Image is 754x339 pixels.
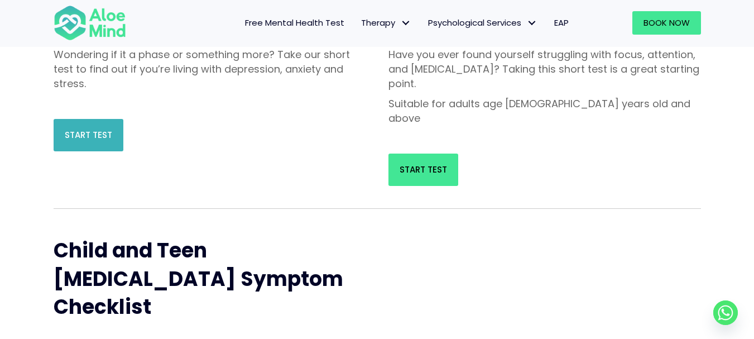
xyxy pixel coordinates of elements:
[361,17,411,28] span: Therapy
[237,11,353,35] a: Free Mental Health Test
[400,164,447,175] span: Start Test
[428,17,537,28] span: Psychological Services
[388,154,458,186] a: Start Test
[554,17,569,28] span: EAP
[65,129,112,141] span: Start Test
[388,97,701,126] p: Suitable for adults age [DEMOGRAPHIC_DATA] years old and above
[141,11,577,35] nav: Menu
[713,300,738,325] a: Whatsapp
[54,47,366,91] p: Wondering if it a phase or something more? Take our short test to find out if you’re living with ...
[643,17,690,28] span: Book Now
[54,4,126,41] img: Aloe mind Logo
[388,47,701,91] p: Have you ever found yourself struggling with focus, attention, and [MEDICAL_DATA]? Taking this sh...
[353,11,420,35] a: TherapyTherapy: submenu
[524,15,540,31] span: Psychological Services: submenu
[632,11,701,35] a: Book Now
[54,236,343,321] span: Child and Teen [MEDICAL_DATA] Symptom Checklist
[54,119,123,151] a: Start Test
[398,15,414,31] span: Therapy: submenu
[245,17,344,28] span: Free Mental Health Test
[546,11,577,35] a: EAP
[420,11,546,35] a: Psychological ServicesPsychological Services: submenu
